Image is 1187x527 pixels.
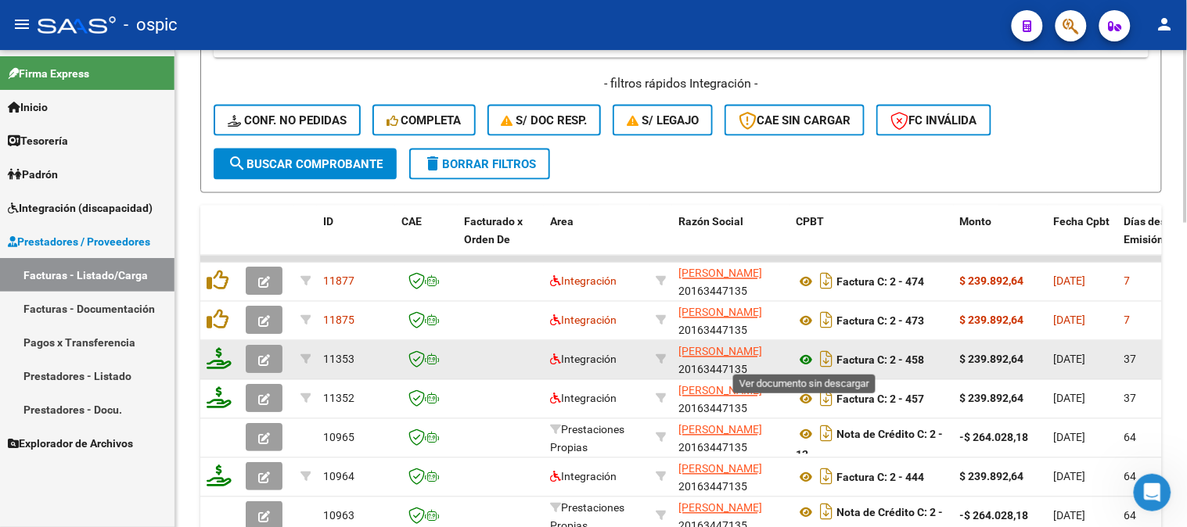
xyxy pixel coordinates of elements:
span: CAE [401,216,422,228]
span: Padrón [8,166,58,183]
datatable-header-cell: Area [544,206,649,274]
span: 64 [1124,471,1137,483]
strong: Factura C: 2 - 458 [836,354,924,367]
span: Integración [550,353,617,366]
mat-icon: menu [13,15,31,34]
strong: Factura C: 2 - 474 [836,276,924,289]
datatable-header-cell: CPBT [790,206,954,274]
span: [PERSON_NAME] [678,502,762,514]
strong: $ 239.892,64 [960,314,1024,327]
span: [DATE] [1054,471,1086,483]
span: [PERSON_NAME] [678,385,762,397]
button: CAE SIN CARGAR [725,105,865,136]
span: Integración [550,275,617,288]
span: [PERSON_NAME] [678,267,762,280]
span: [PERSON_NAME] [678,307,762,319]
datatable-header-cell: CAE [395,206,458,274]
span: 10965 [323,432,354,444]
strong: -$ 264.028,18 [960,432,1029,444]
span: - ospic [124,8,178,42]
span: [DATE] [1054,275,1086,288]
span: Borrar Filtros [423,157,536,171]
span: S/ legajo [627,113,699,127]
span: Firma Express [8,65,89,82]
span: [PERSON_NAME] [678,424,762,436]
span: 11875 [323,314,354,327]
span: FC Inválida [890,113,977,127]
span: [PERSON_NAME] [678,346,762,358]
span: [DATE] [1054,432,1086,444]
span: Integración [550,393,617,405]
span: Prestaciones Propias [550,424,624,454]
span: 11353 [323,353,354,366]
i: Descargar documento [816,464,836,489]
button: Borrar Filtros [409,149,550,180]
span: [PERSON_NAME] [678,463,762,475]
iframe: Intercom live chat [1134,474,1171,511]
span: [DATE] [1054,353,1086,366]
i: Descargar documento [816,347,836,372]
span: CPBT [796,216,824,228]
strong: Factura C: 2 - 457 [836,393,924,406]
span: 7 [1124,275,1131,288]
div: 20163447135 [678,461,783,493]
strong: Factura C: 2 - 444 [836,471,924,484]
strong: Factura C: 2 - 473 [836,315,924,328]
strong: $ 239.892,64 [960,393,1024,405]
button: S/ Doc Resp. [487,105,602,136]
span: Integración [550,314,617,327]
span: Explorador de Archivos [8,435,133,452]
span: S/ Doc Resp. [502,113,588,127]
span: Días desde Emisión [1124,216,1179,246]
div: 20163447135 [678,265,783,298]
i: Descargar documento [816,269,836,294]
span: Integración (discapacidad) [8,199,153,217]
button: Buscar Comprobante [214,149,397,180]
datatable-header-cell: Fecha Cpbt [1048,206,1118,274]
strong: $ 239.892,64 [960,471,1024,483]
span: [DATE] [1054,314,1086,327]
span: CAE SIN CARGAR [739,113,851,127]
span: Buscar Comprobante [228,157,383,171]
i: Descargar documento [816,500,836,525]
strong: $ 239.892,64 [960,275,1024,288]
i: Descargar documento [816,308,836,333]
span: Integración [550,471,617,483]
datatable-header-cell: Facturado x Orden De [458,206,544,274]
span: [DATE] [1054,393,1086,405]
span: Fecha Cpbt [1054,216,1110,228]
button: FC Inválida [876,105,991,136]
span: Facturado x Orden De [464,216,523,246]
button: Conf. no pedidas [214,105,361,136]
span: ID [323,216,333,228]
datatable-header-cell: Razón Social [672,206,790,274]
span: 64 [1124,432,1137,444]
mat-icon: delete [423,154,442,173]
div: 20163447135 [678,421,783,454]
strong: $ 239.892,64 [960,353,1024,366]
datatable-header-cell: ID [317,206,395,274]
strong: -$ 264.028,18 [960,510,1029,522]
span: Area [550,216,574,228]
span: 37 [1124,353,1137,366]
span: 7 [1124,314,1131,327]
span: Prestadores / Proveedores [8,233,150,250]
span: Tesorería [8,132,68,149]
datatable-header-cell: Monto [954,206,1048,274]
span: [DATE] [1054,510,1086,522]
button: Completa [372,105,476,136]
i: Descargar documento [816,421,836,446]
div: 20163447135 [678,343,783,376]
h4: - filtros rápidos Integración - [214,75,1149,92]
mat-icon: search [228,154,246,173]
div: 20163447135 [678,304,783,337]
span: 37 [1124,393,1137,405]
button: S/ legajo [613,105,713,136]
span: 11352 [323,393,354,405]
span: Conf. no pedidas [228,113,347,127]
span: Monto [960,216,992,228]
span: Completa [387,113,462,127]
i: Descargar documento [816,386,836,411]
span: 64 [1124,510,1137,522]
span: 10963 [323,510,354,522]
